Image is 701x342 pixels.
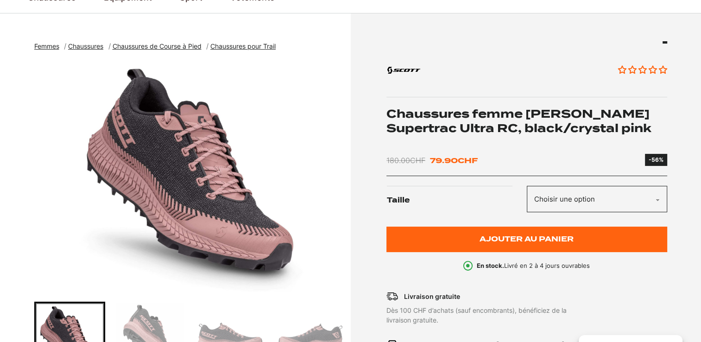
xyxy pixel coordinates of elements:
[477,261,590,271] p: Livré en 2 à 4 jours ouvrables
[34,42,64,50] a: Femmes
[113,42,202,50] span: Chaussures de Course à Pied
[387,186,526,215] label: Taille
[210,42,281,50] a: Chaussures pour Trail
[386,107,667,135] h1: Chaussures femme [PERSON_NAME] Supertrac Ultra RC, black/crystal pink
[458,156,478,165] span: CHF
[404,291,460,301] p: Livraison gratuite
[113,42,207,50] a: Chaussures de Course à Pied
[410,156,425,165] span: CHF
[477,262,504,269] b: En stock.
[34,42,59,50] span: Femmes
[34,41,281,52] nav: breadcrumbs
[430,156,478,165] bdi: 79.90
[386,305,611,325] p: Dès 100 CHF d’achats (sauf encombrants), bénéficiez de la livraison gratuite.
[68,42,103,50] span: Chaussures
[649,156,663,164] div: -56%
[68,42,108,50] a: Chaussures
[34,61,346,292] div: 1 of 5
[386,227,667,252] button: Ajouter au panier
[386,156,425,165] bdi: 180.00
[480,235,574,243] span: Ajouter au panier
[210,42,276,50] span: Chaussures pour Trail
